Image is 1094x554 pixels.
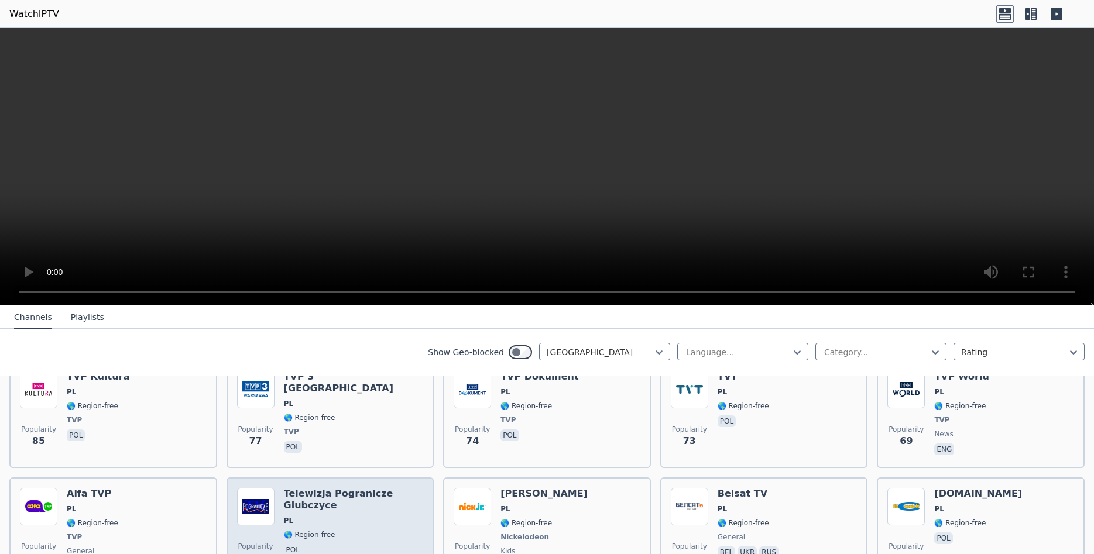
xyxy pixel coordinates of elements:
span: news [934,429,953,439]
span: Popularity [455,425,490,434]
h6: TVP World [934,371,989,383]
h6: TVP 3 [GEOGRAPHIC_DATA] [284,371,424,394]
span: 🌎 Region-free [284,413,335,422]
span: 🌎 Region-free [500,401,552,411]
span: PL [718,504,727,514]
p: pol [500,429,519,441]
span: 🌎 Region-free [284,530,335,539]
span: Popularity [455,542,490,551]
a: WatchIPTV [9,7,59,21]
p: pol [67,429,85,441]
h6: TVP Dokument [500,371,578,383]
img: TVP Dokument [454,371,491,408]
span: Popularity [21,542,56,551]
span: 73 [683,434,696,448]
span: Popularity [889,542,924,551]
p: pol [934,532,952,544]
span: 🌎 Region-free [718,401,769,411]
span: 🌎 Region-free [718,518,769,528]
span: 🌎 Region-free [934,401,986,411]
p: pol [718,415,736,427]
span: Popularity [238,542,273,551]
span: Popularity [21,425,56,434]
span: PL [67,387,76,397]
span: TVP [67,415,82,425]
span: TVP [284,427,299,436]
span: PL [284,516,293,525]
span: 74 [466,434,479,448]
span: TVP [934,415,949,425]
span: Popularity [889,425,924,434]
img: Alfa TVP [20,488,57,525]
span: PL [67,504,76,514]
img: TVP World [887,371,925,408]
span: PL [718,387,727,397]
span: Nickelodeon [500,532,549,542]
span: Popularity [672,425,707,434]
span: 🌎 Region-free [67,401,118,411]
span: PL [934,387,944,397]
h6: TVT [718,371,769,383]
span: Popularity [238,425,273,434]
span: 🌎 Region-free [934,518,986,528]
button: Channels [14,307,52,329]
span: PL [934,504,944,514]
img: TVP Kultura [20,371,57,408]
h6: Telewizja Pogranicze Glubczyce [284,488,424,511]
img: Telewizja Pogranicze Glubczyce [237,488,275,525]
span: PL [500,387,510,397]
h6: Belsat TV [718,488,781,500]
span: Popularity [672,542,707,551]
img: TVT [671,371,708,408]
span: general [718,532,745,542]
img: TVP 3 Warszawa [237,371,275,408]
label: Show Geo-blocked [428,346,504,358]
p: eng [934,443,954,455]
span: 85 [32,434,45,448]
span: TVP [67,532,82,542]
p: pol [284,441,302,453]
button: Playlists [71,307,104,329]
span: 69 [900,434,913,448]
span: PL [284,399,293,408]
h6: [DOMAIN_NAME] [934,488,1022,500]
span: 🌎 Region-free [67,518,118,528]
h6: Alfa TVP [67,488,118,500]
span: PL [500,504,510,514]
img: Nick Jr. [454,488,491,525]
img: Belsat TV [671,488,708,525]
span: 77 [249,434,262,448]
h6: TVP Kultura [67,371,129,383]
span: TVP [500,415,516,425]
span: 🌎 Region-free [500,518,552,528]
img: dlaCiebie.tv [887,488,925,525]
h6: [PERSON_NAME] [500,488,588,500]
